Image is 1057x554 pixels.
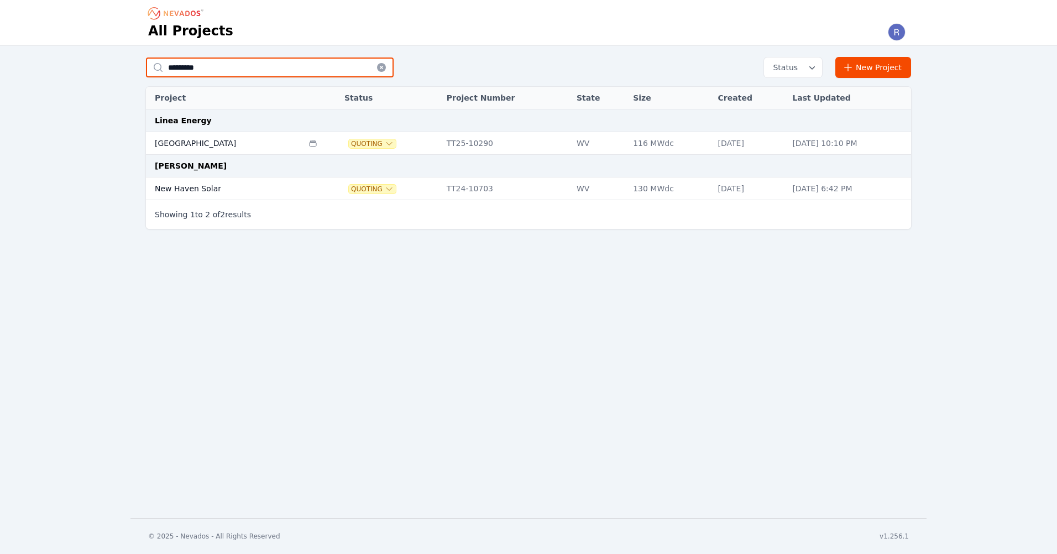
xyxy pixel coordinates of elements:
[835,57,911,78] a: New Project
[339,87,441,109] th: Status
[787,177,911,200] td: [DATE] 6:42 PM
[571,87,627,109] th: State
[441,177,571,200] td: TT24-10703
[148,532,280,541] div: © 2025 - Nevados - All Rights Reserved
[349,139,396,148] button: Quoting
[155,209,251,220] p: Showing to of results
[627,177,712,200] td: 130 MWdc
[764,58,822,77] button: Status
[441,87,571,109] th: Project Number
[880,532,909,541] div: v1.256.1
[349,185,396,194] button: Quoting
[787,87,911,109] th: Last Updated
[627,87,712,109] th: Size
[148,22,233,40] h1: All Projects
[146,87,303,109] th: Project
[220,210,225,219] span: 2
[146,132,303,155] td: [GEOGRAPHIC_DATA]
[146,132,911,155] tr: [GEOGRAPHIC_DATA]QuotingTT25-10290WV116 MWdc[DATE][DATE] 10:10 PM
[146,177,911,200] tr: New Haven SolarQuotingTT24-10703WV130 MWdc[DATE][DATE] 6:42 PM
[627,132,712,155] td: 116 MWdc
[146,109,911,132] td: Linea Energy
[713,87,787,109] th: Created
[146,155,911,177] td: [PERSON_NAME]
[146,177,303,200] td: New Haven Solar
[787,132,911,155] td: [DATE] 10:10 PM
[888,23,906,41] img: Riley Caron
[190,210,195,219] span: 1
[713,132,787,155] td: [DATE]
[768,62,798,73] span: Status
[571,177,627,200] td: WV
[148,4,207,22] nav: Breadcrumb
[205,210,210,219] span: 2
[571,132,627,155] td: WV
[713,177,787,200] td: [DATE]
[441,132,571,155] td: TT25-10290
